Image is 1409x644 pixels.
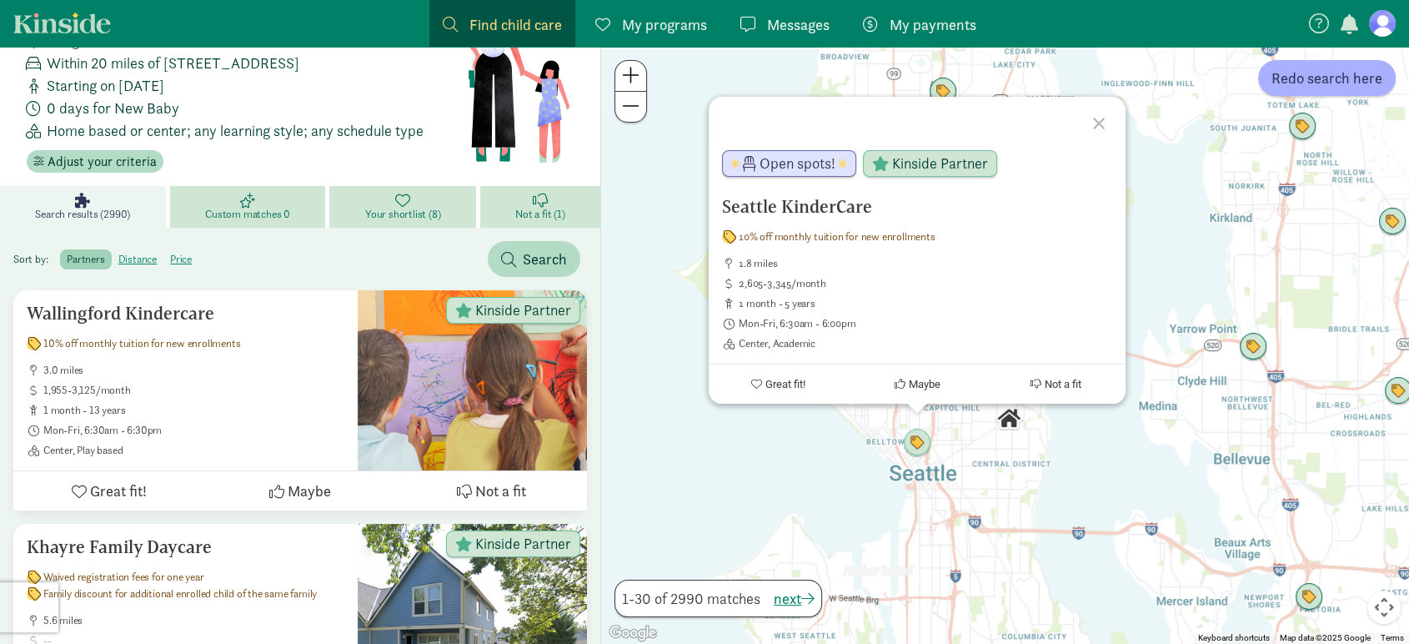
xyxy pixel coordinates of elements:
span: Find child care [469,13,562,36]
span: Adjust your criteria [48,152,157,172]
div: Click to see details [988,398,1030,440]
button: Not a fit [986,365,1126,404]
button: Great fit! [709,365,848,404]
span: Kinside Partner [475,303,571,318]
span: 2,605-3,345/month [739,277,1112,290]
span: Within 20 miles of [STREET_ADDRESS] [47,52,299,74]
span: Custom matches 0 [205,208,290,221]
span: 5.6 miles [43,614,344,627]
button: Search [488,241,580,277]
span: Sort by: [13,252,58,266]
button: next [774,587,815,610]
button: Keyboard shortcuts [1198,632,1270,644]
span: Mon-Fri, 6:30am - 6:00pm [739,317,1112,330]
span: Starting on [DATE] [47,74,164,97]
div: Click to see details [1281,106,1323,148]
div: Click to see details [922,71,964,113]
button: Map camera controls [1367,591,1401,624]
span: Search results (2990) [35,208,130,221]
span: Great fit! [765,378,805,390]
label: distance [112,249,163,269]
span: Your shortlist (8) [365,208,440,221]
h5: Khayre Family Daycare [27,537,344,557]
span: Not a fit [475,480,526,502]
span: 10% off monthly tuition for new enrollments [43,337,240,350]
span: Kinside Partner [475,536,571,551]
span: Center, Academic [739,337,1112,350]
span: Messages [767,13,830,36]
span: Center, Play based [43,444,344,457]
span: Maybe [288,480,331,502]
a: Kinside [13,13,111,33]
span: 1 month - 5 years [739,297,1112,310]
a: Terms (opens in new tab) [1381,633,1404,642]
span: My programs [622,13,707,36]
span: Map data ©2025 Google [1280,633,1371,642]
a: Not a fit (1) [480,186,600,228]
span: Not a fit [1045,378,1081,390]
a: Open this area in Google Maps (opens a new window) [605,622,660,644]
span: 1.8 miles [739,257,1112,270]
div: Click to see details [896,422,938,464]
button: Adjust your criteria [27,150,163,174]
span: My payments [890,13,976,36]
label: price [163,249,198,269]
span: Home based or center; any learning style; any schedule type [47,119,424,142]
span: Not a fit (1) [515,208,564,221]
span: Family discount for additional enrolled child of the same family [43,587,317,601]
div: Click to see details [1232,326,1274,368]
span: 3.0 miles [43,364,344,377]
span: 1 month - 13 years [43,404,344,417]
span: Open spots! [760,156,835,171]
button: Redo search here [1258,60,1396,96]
span: Maybe [908,378,940,390]
span: 1,955-3,125/month [43,384,344,397]
button: Maybe [204,471,395,511]
span: 10% off monthly tuition for new enrollments [739,230,935,244]
span: Kinside Partner [892,156,988,171]
a: Your shortlist (8) [329,186,479,228]
span: Redo search here [1271,67,1382,89]
button: Great fit! [13,471,204,511]
span: 1-30 of 2990 matches [622,587,760,610]
button: Not a fit [396,471,587,511]
span: Mon-Fri, 6:30am - 6:30pm [43,424,344,437]
a: Custom matches 0 [170,186,330,228]
span: Search [523,248,567,270]
img: Google [605,622,660,644]
span: Waived registration fees for one year [43,571,204,584]
label: partners [60,249,111,269]
div: Click to see details [1288,576,1330,618]
h5: Seattle KinderCare [722,197,1112,217]
button: Maybe [847,365,986,404]
span: 0 days for New Baby [47,97,179,119]
h5: Wallingford Kindercare [27,304,344,324]
span: Great fit! [90,480,147,502]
